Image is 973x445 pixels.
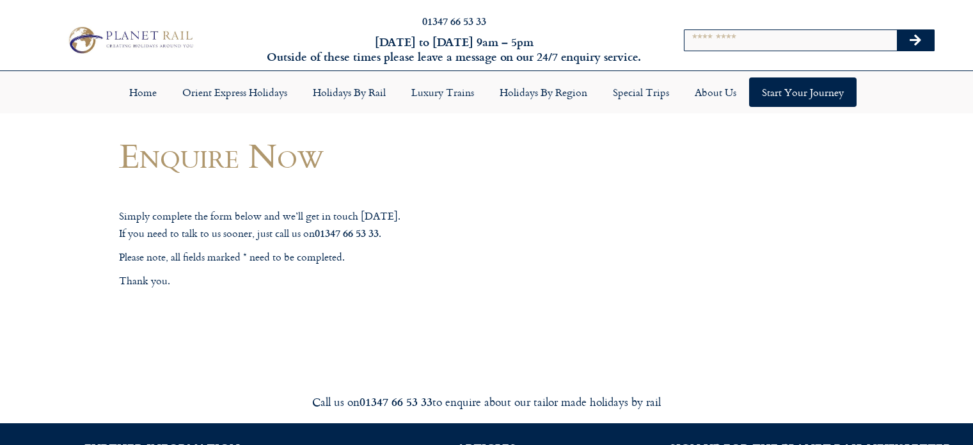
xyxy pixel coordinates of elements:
[487,77,600,107] a: Holidays by Region
[119,273,599,289] p: Thank you.
[129,394,845,409] div: Call us on to enquire about our tailor made holidays by rail
[6,77,967,107] nav: Menu
[682,77,749,107] a: About Us
[300,77,399,107] a: Holidays by Rail
[119,249,599,266] p: Please note, all fields marked * need to be completed.
[749,77,857,107] a: Start your Journey
[399,77,487,107] a: Luxury Trains
[897,30,934,51] button: Search
[170,77,300,107] a: Orient Express Holidays
[263,35,645,65] h6: [DATE] to [DATE] 9am – 5pm Outside of these times please leave a message on our 24/7 enquiry serv...
[119,208,599,241] p: Simply complete the form below and we’ll get in touch [DATE]. If you need to talk to us sooner, j...
[119,136,599,174] h1: Enquire Now
[360,393,432,410] strong: 01347 66 53 33
[315,225,379,240] strong: 01347 66 53 33
[63,24,196,56] img: Planet Rail Train Holidays Logo
[116,77,170,107] a: Home
[600,77,682,107] a: Special Trips
[422,13,486,28] a: 01347 66 53 33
